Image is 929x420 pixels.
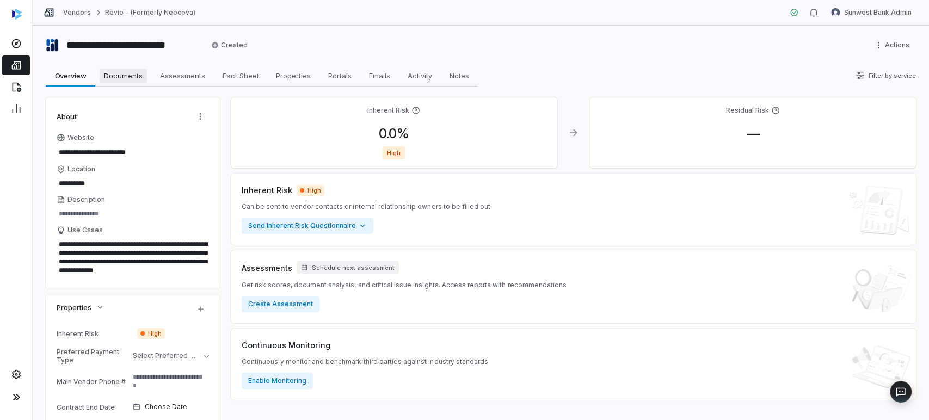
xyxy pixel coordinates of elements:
[242,184,292,196] span: Inherent Risk
[324,69,356,83] span: Portals
[871,37,916,53] button: More actions
[57,112,77,121] span: About
[242,281,567,289] span: Get risk scores, document analysis, and critical issue insights. Access reports with recommendations
[57,403,128,411] div: Contract End Date
[383,146,405,159] span: High
[312,264,395,272] span: Schedule next assessment
[137,328,165,339] span: High
[67,195,105,204] span: Description
[445,69,473,83] span: Notes
[156,69,210,83] span: Assessments
[242,262,292,274] span: Assessments
[242,373,313,389] button: Enable Monitoring
[57,206,209,221] textarea: Description
[297,261,399,274] button: Schedule next assessment
[100,69,147,83] span: Documents
[297,185,324,196] span: High
[844,8,912,17] span: Sunwest Bank Admin
[105,8,195,17] a: Revio - (Formerly Neocova)
[272,69,315,83] span: Properties
[67,133,94,142] span: Website
[57,378,128,386] div: Main Vendor Phone #
[737,126,768,141] span: —
[57,330,133,338] div: Inherent Risk
[403,69,436,83] span: Activity
[57,348,128,364] div: Preferred Payment Type
[370,126,418,141] span: 0.0 %
[57,145,190,160] input: Website
[51,69,91,83] span: Overview
[852,66,919,85] button: Filter by service
[57,302,91,312] span: Properties
[242,357,488,366] span: Continuously monitor and benchmark third parties against industry standards
[57,176,209,191] input: Location
[67,165,95,174] span: Location
[365,69,395,83] span: Emails
[825,4,918,21] button: Sunwest Bank Admin avatarSunwest Bank Admin
[726,106,769,115] h4: Residual Risk
[242,202,490,211] span: Can be sent to vendor contacts or internal relationship owners to be filled out
[831,8,840,17] img: Sunwest Bank Admin avatar
[57,237,209,278] textarea: Use Cases
[67,226,103,234] span: Use Cases
[12,9,22,20] img: svg%3e
[63,8,91,17] a: Vendors
[192,108,209,125] button: Actions
[367,106,409,115] h4: Inherent Risk
[53,298,108,317] button: Properties
[145,403,187,411] span: Choose Date
[242,296,319,312] button: Create Assessment
[242,218,373,234] button: Send Inherent Risk Questionnaire
[218,69,263,83] span: Fact Sheet
[242,339,330,351] span: Continuous Monitoring
[211,41,248,50] span: Created
[128,396,213,418] button: Choose Date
